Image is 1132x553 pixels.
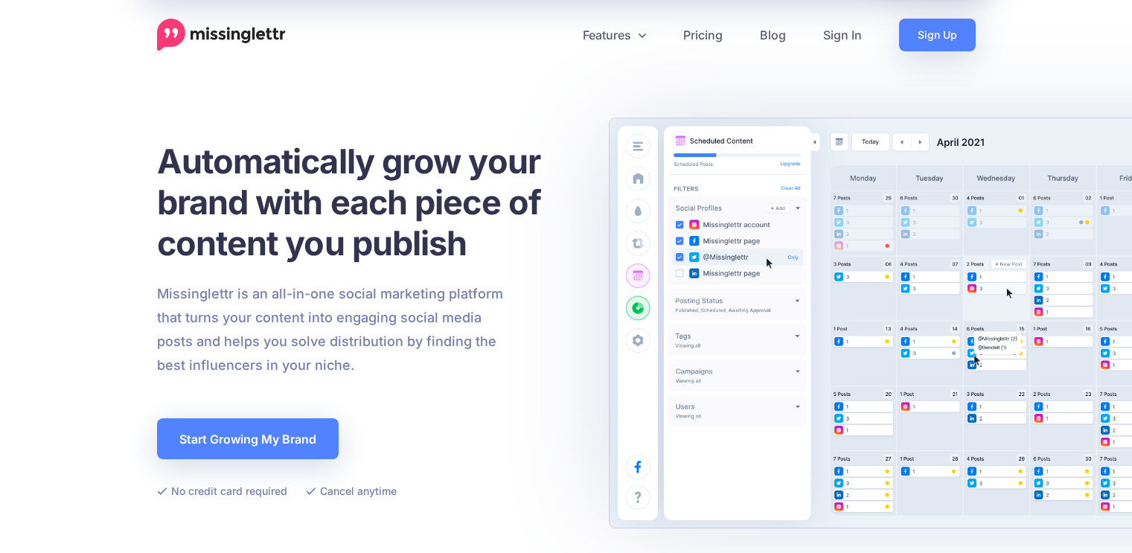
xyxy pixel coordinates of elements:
[564,19,665,51] a: Features
[157,141,578,263] h1: Automatically grow your brand with each piece of content you publish
[741,19,805,51] a: Blog
[805,19,880,51] a: Sign In
[665,19,741,51] a: Pricing
[157,482,287,500] li: No credit card required
[157,282,504,377] p: Missinglettr is an all-in-one social marketing platform that turns your content into engaging soc...
[899,19,976,51] a: Sign Up
[157,418,339,459] a: Start Growing My Brand
[157,19,286,51] a: Home
[306,482,397,500] li: Cancel anytime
